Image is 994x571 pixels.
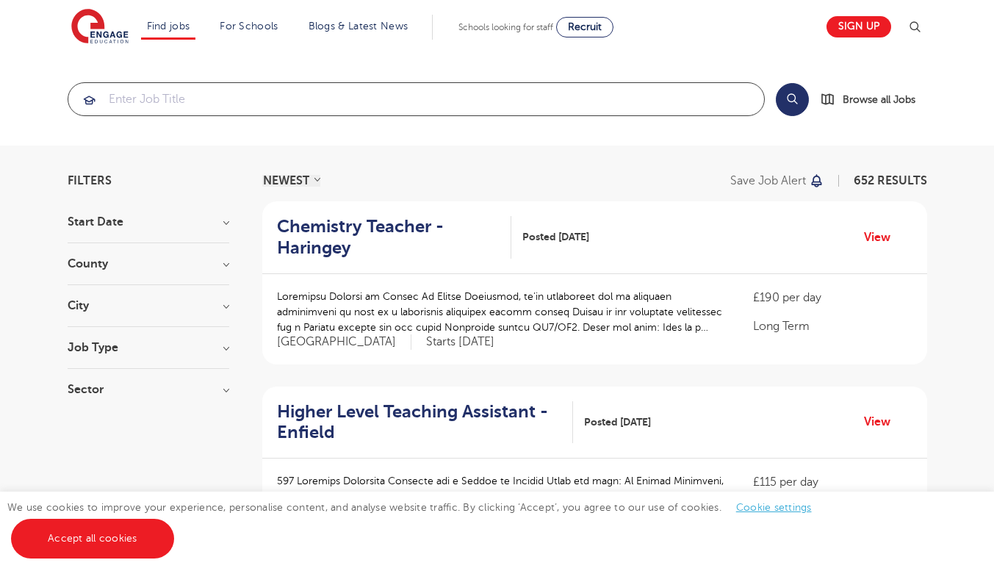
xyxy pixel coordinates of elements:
a: Find jobs [147,21,190,32]
button: Save job alert [730,175,825,187]
span: Schools looking for staff [458,22,553,32]
a: Sign up [826,16,891,37]
h2: Higher Level Teaching Assistant - Enfield [277,401,561,444]
span: Posted [DATE] [584,414,651,430]
p: £115 per day [753,473,912,491]
a: View [864,228,901,247]
p: Save job alert [730,175,806,187]
a: Accept all cookies [11,519,174,559]
span: We use cookies to improve your experience, personalise content, and analyse website traffic. By c... [7,502,826,544]
a: View [864,412,901,431]
a: Browse all Jobs [821,91,927,108]
button: Search [776,83,809,116]
h3: Sector [68,384,229,395]
h3: Start Date [68,216,229,228]
span: Browse all Jobs [843,91,915,108]
div: Submit [68,82,765,116]
h3: County [68,258,229,270]
a: Cookie settings [736,502,812,513]
a: Higher Level Teaching Assistant - Enfield [277,401,573,444]
p: Starts [DATE] [426,334,494,350]
a: For Schools [220,21,278,32]
input: Submit [68,83,764,115]
a: Chemistry Teacher - Haringey [277,216,511,259]
a: Blogs & Latest News [309,21,408,32]
span: [GEOGRAPHIC_DATA] [277,334,411,350]
p: £190 per day [753,289,912,306]
img: Engage Education [71,9,129,46]
h2: Chemistry Teacher - Haringey [277,216,500,259]
span: 652 RESULTS [854,174,927,187]
span: Recruit [568,21,602,32]
h3: City [68,300,229,312]
span: Filters [68,175,112,187]
p: Loremipsu Dolorsi am Consec Ad Elitse Doeiusmod, te’in utlaboreet dol ma aliquaen adminimveni qu ... [277,289,724,335]
p: 597 Loremips Dolorsita Consecte adi e Seddoe te Incidid Utlab etd magn: Al Enimad Minimveni, qu’n... [277,473,724,520]
span: Posted [DATE] [522,229,589,245]
a: Recruit [556,17,613,37]
p: Long Term [753,317,912,335]
h3: Job Type [68,342,229,353]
